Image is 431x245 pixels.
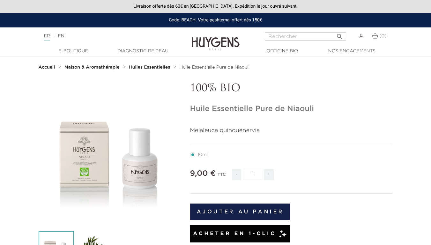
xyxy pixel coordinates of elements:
a: EN [58,34,64,38]
a: Maison & Aromathérapie [64,65,121,70]
div: TTC [218,168,226,185]
span: + [264,169,274,180]
a: Diagnostic de peau [111,48,175,55]
span: 9,00 € [190,170,216,177]
a: Huile Essentielle Pure de Niaouli [180,65,249,70]
span: (0) [379,34,386,38]
strong: Maison & Aromathérapie [64,65,120,70]
input: Quantité [243,169,262,180]
a: Officine Bio [250,48,314,55]
i:  [336,31,344,39]
p: 100% BIO [190,83,393,95]
a: FR [44,34,50,41]
input: Rechercher [265,32,346,41]
a: Huiles Essentielles [129,65,172,70]
strong: Huiles Essentielles [129,65,170,70]
strong: Accueil [39,65,55,70]
button:  [334,30,346,39]
a: Accueil [39,65,56,70]
p: Melaleuca quinquenervia [190,126,393,135]
img: Huygens [192,27,240,51]
a: E-Boutique [41,48,105,55]
button: Ajouter au panier [190,204,291,220]
div: | [41,32,175,40]
span: - [232,169,241,180]
a: Nos engagements [320,48,384,55]
h1: Huile Essentielle Pure de Niaouli [190,104,393,114]
label: 10ml [190,152,215,157]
